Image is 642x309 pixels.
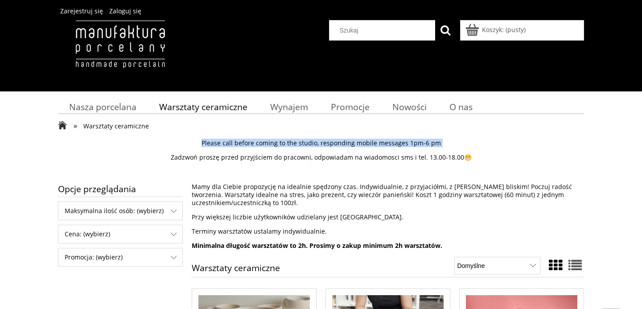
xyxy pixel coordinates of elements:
[58,248,182,266] span: Promocja: (wybierz)
[438,98,484,115] a: O nas
[549,256,562,274] a: Widok ze zdjęciem
[270,101,308,113] span: Wynajem
[454,257,540,275] select: Sortuj wg
[192,227,584,235] p: Terminy warsztatów ustalamy indywidualnie.
[392,101,427,113] span: Nowości
[320,98,381,115] a: Promocje
[449,101,473,113] span: O nas
[58,225,183,243] div: Filtruj
[506,25,526,34] b: (pusty)
[58,139,584,147] p: Please call before coming to the studio, responding mobile messages 1pm-6 pm
[148,98,259,115] a: Warsztaty ceramiczne
[192,264,280,277] h1: Warsztaty ceramiczne
[60,7,103,15] a: Zarejestruj się
[58,225,182,243] span: Cena: (wybierz)
[482,25,504,34] span: Koszyk:
[568,256,582,274] a: Widok pełny
[192,241,442,250] strong: Minimalna długość warsztatów to 2h. Prosimy o zakup minimum 2h warsztatów.
[331,101,370,113] span: Promocje
[58,181,183,197] span: Opcje przeglądania
[58,153,584,161] p: Zadzwoń proszę przed przyjściem do pracowni, odpowiadam na wiadomosci sms i tel. 13.00-18.00😁
[58,202,182,220] span: Maksymalna ilość osób: (wybierz)
[58,20,182,87] img: Manufaktura Porcelany
[109,7,141,15] a: Zaloguj się
[467,25,526,34] a: Produkty w koszyku 0. Przejdź do koszyka
[192,213,584,221] p: Przy większej liczbie użytkowników udzielany jest [GEOGRAPHIC_DATA].
[74,120,77,131] span: »
[58,98,148,115] a: Nasza porcelana
[192,183,584,207] p: Mamy dla Ciebie propozycję na idealnie spędzony czas. Indywidualnie, z przyjaciółmi, z [PERSON_NA...
[259,98,320,115] a: Wynajem
[333,21,436,40] input: Szukaj w sklepie
[159,101,247,113] span: Warsztaty ceramiczne
[58,202,183,220] div: Filtruj
[435,20,456,41] button: Szukaj
[69,101,136,113] span: Nasza porcelana
[58,248,183,267] div: Filtruj
[83,122,149,130] span: Warsztaty ceramiczne
[381,98,438,115] a: Nowości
